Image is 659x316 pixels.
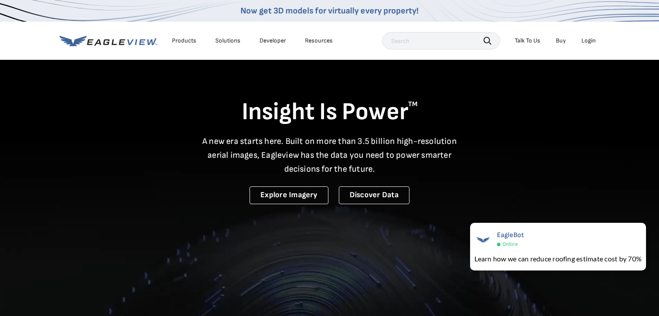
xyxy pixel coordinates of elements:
[382,32,500,49] input: Search
[197,134,462,176] p: A new era starts here. Built on more than 3.5 billion high-resolution aerial images, Eagleview ha...
[59,97,600,127] h1: Insight Is Power
[474,231,492,248] img: EagleBot
[339,186,409,204] a: Discover Data
[556,37,566,45] a: Buy
[240,6,419,16] a: Now get 3D models for virtually every property!
[260,37,286,45] a: Developer
[172,37,196,45] div: Products
[305,37,333,45] div: Resources
[215,37,240,45] div: Solutions
[503,241,518,248] span: Online
[581,37,596,45] div: Login
[474,254,642,264] div: Learn how we can reduce roofing estimate cost by 70%
[250,186,328,204] a: Explore Imagery
[515,37,540,45] div: Talk To Us
[497,231,524,239] span: EagleBot
[408,100,418,108] sup: TM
